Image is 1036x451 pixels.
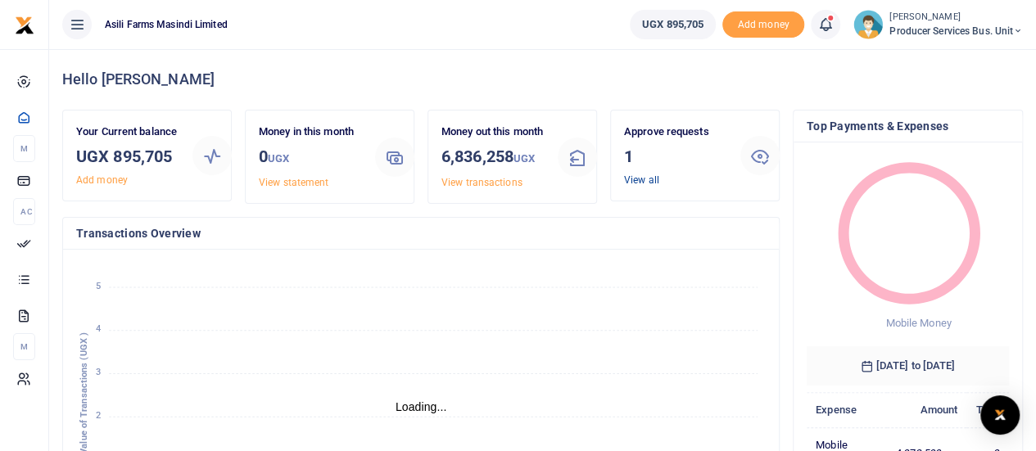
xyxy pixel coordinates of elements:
[76,124,179,141] p: Your Current balance
[807,346,1009,386] h6: [DATE] to [DATE]
[980,395,1020,435] div: Open Intercom Messenger
[76,174,128,186] a: Add money
[15,16,34,35] img: logo-small
[966,392,1009,427] th: Txns
[624,174,659,186] a: View all
[96,410,101,421] tspan: 2
[853,10,883,39] img: profile-user
[441,144,545,171] h3: 6,836,258
[722,11,804,38] li: Toup your wallet
[630,10,716,39] a: UGX 895,705
[441,177,523,188] a: View transactions
[624,124,727,141] p: Approve requests
[807,117,1009,135] h4: Top Payments & Expenses
[889,11,1023,25] small: [PERSON_NAME]
[268,152,289,165] small: UGX
[13,198,35,225] li: Ac
[441,124,545,141] p: Money out this month
[396,400,447,413] text: Loading...
[259,177,328,188] a: View statement
[15,18,34,30] a: logo-small logo-large logo-large
[624,144,727,169] h3: 1
[722,11,804,38] span: Add money
[513,152,535,165] small: UGX
[76,224,766,242] h4: Transactions Overview
[98,17,234,32] span: Asili Farms Masindi Limited
[96,281,101,291] tspan: 5
[76,144,179,169] h3: UGX 895,705
[887,392,967,427] th: Amount
[889,24,1023,38] span: Producer Services Bus. Unit
[13,333,35,360] li: M
[259,144,362,171] h3: 0
[642,16,703,33] span: UGX 895,705
[96,323,101,334] tspan: 4
[885,317,951,329] span: Mobile Money
[623,10,722,39] li: Wallet ballance
[62,70,1023,88] h4: Hello [PERSON_NAME]
[13,135,35,162] li: M
[96,367,101,377] tspan: 3
[807,392,887,427] th: Expense
[259,124,362,141] p: Money in this month
[722,17,804,29] a: Add money
[853,10,1023,39] a: profile-user [PERSON_NAME] Producer Services Bus. Unit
